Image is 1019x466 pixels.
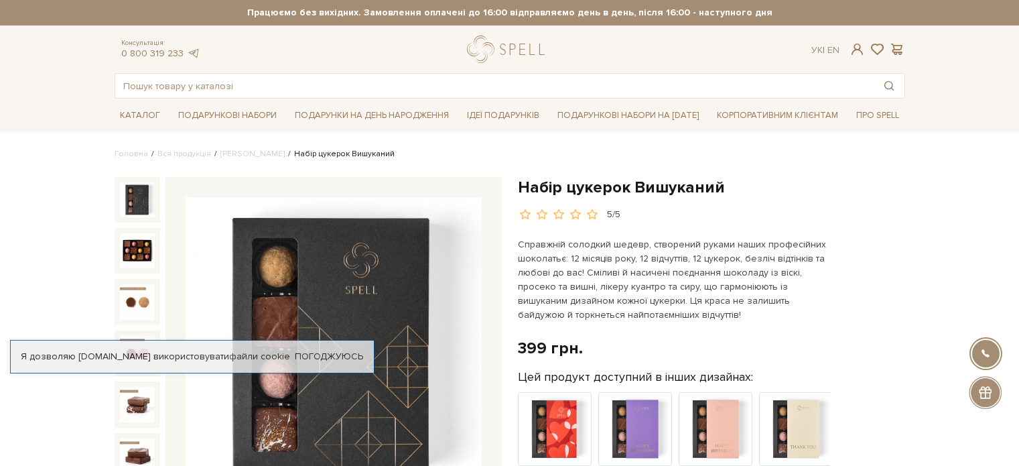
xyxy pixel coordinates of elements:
[823,44,825,56] span: |
[157,149,211,159] a: Вся продукція
[115,105,165,126] a: Каталог
[120,387,155,422] img: Набір цукерок Вишуканий
[518,237,832,322] p: Справжній солодкий шедевр, створений руками наших професійних шоколатьє: 12 місяців року, 12 відч...
[518,392,592,466] img: Продукт
[851,105,904,126] a: Про Spell
[120,336,155,371] img: Набір цукерок Вишуканий
[289,105,454,126] a: Подарунки на День народження
[518,338,583,359] div: 399 грн.
[121,39,200,48] span: Консультація:
[121,48,184,59] a: 0 800 319 233
[229,351,290,362] a: файли cookie
[115,149,148,159] a: Головна
[187,48,200,59] a: telegram
[462,105,545,126] a: Ідеї подарунків
[874,74,904,98] button: Пошук товару у каталозі
[11,351,374,363] div: Я дозволяю [DOMAIN_NAME] використовувати
[173,105,282,126] a: Подарункові набори
[598,392,672,466] img: Продукт
[518,177,905,198] h1: Набір цукерок Вишуканий
[711,104,843,127] a: Корпоративним клієнтам
[115,7,905,19] strong: Працюємо без вихідних. Замовлення оплачені до 16:00 відправляємо день в день, після 16:00 - насту...
[295,351,363,363] a: Погоджуюсь
[120,284,155,319] img: Набір цукерок Вишуканий
[607,209,620,221] div: 5/5
[467,36,551,63] a: logo
[120,182,155,217] img: Набір цукерок Вишуканий
[811,44,839,56] div: Ук
[827,44,839,56] a: En
[220,149,285,159] a: [PERSON_NAME]
[518,369,753,385] label: Цей продукт доступний в інших дизайнах:
[120,233,155,268] img: Набір цукерок Вишуканий
[759,392,833,466] img: Продукт
[285,148,395,160] li: Набір цукерок Вишуканий
[679,392,752,466] img: Продукт
[115,74,874,98] input: Пошук товару у каталозі
[552,104,704,127] a: Подарункові набори на [DATE]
